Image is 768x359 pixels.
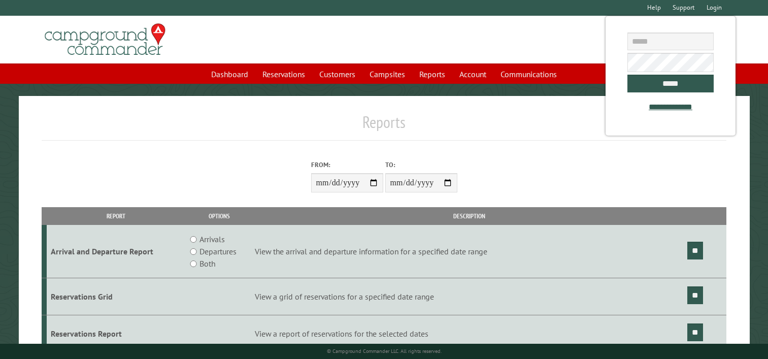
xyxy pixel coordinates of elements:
img: Campground Commander [42,20,169,59]
label: Arrivals [199,233,225,245]
td: View a report of reservations for the selected dates [253,315,686,352]
h1: Reports [42,112,726,140]
a: Customers [313,64,361,84]
label: From: [311,160,383,170]
label: Departures [199,245,237,257]
td: Reservations Grid [47,278,186,315]
small: © Campground Commander LLC. All rights reserved. [327,348,442,354]
th: Description [253,207,686,225]
a: Dashboard [205,64,254,84]
a: Account [453,64,492,84]
th: Options [186,207,253,225]
td: View a grid of reservations for a specified date range [253,278,686,315]
th: Report [47,207,186,225]
label: Both [199,257,215,270]
a: Communications [494,64,563,84]
td: Arrival and Departure Report [47,225,186,278]
a: Campsites [363,64,411,84]
a: Reports [413,64,451,84]
a: Reservations [256,64,311,84]
td: View the arrival and departure information for a specified date range [253,225,686,278]
label: To: [385,160,457,170]
td: Reservations Report [47,315,186,352]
